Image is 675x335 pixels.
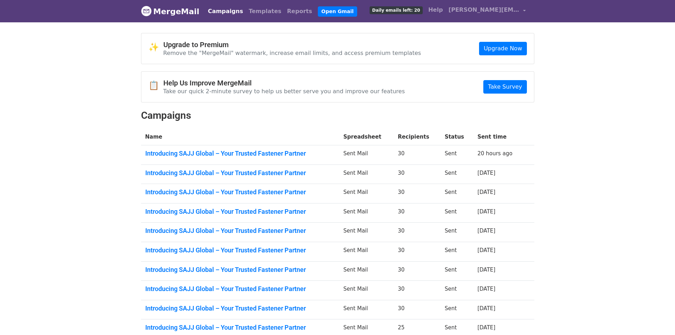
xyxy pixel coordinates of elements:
[163,40,421,49] h4: Upgrade to Premium
[394,223,440,242] td: 30
[141,6,152,16] img: MergeMail logo
[473,129,524,145] th: Sent time
[339,129,394,145] th: Spreadsheet
[394,261,440,281] td: 30
[141,129,339,145] th: Name
[477,267,495,273] a: [DATE]
[477,150,512,157] a: 20 hours ago
[145,169,335,177] a: Introducing SAJJ Global – Your Trusted Fastener Partner
[477,170,495,176] a: [DATE]
[145,305,335,312] a: Introducing SAJJ Global – Your Trusted Fastener Partner
[426,3,446,17] a: Help
[394,242,440,262] td: 30
[440,300,473,319] td: Sent
[440,242,473,262] td: Sent
[339,184,394,203] td: Sent Mail
[483,80,527,94] a: Take Survey
[339,145,394,165] td: Sent Mail
[394,164,440,184] td: 30
[440,129,473,145] th: Status
[145,285,335,293] a: Introducing SAJJ Global – Your Trusted Fastener Partner
[145,246,335,254] a: Introducing SAJJ Global – Your Trusted Fastener Partner
[339,261,394,281] td: Sent Mail
[477,228,495,234] a: [DATE]
[394,300,440,319] td: 30
[145,266,335,274] a: Introducing SAJJ Global – Your Trusted Fastener Partner
[145,227,335,235] a: Introducing SAJJ Global – Your Trusted Fastener Partner
[477,208,495,215] a: [DATE]
[394,281,440,300] td: 30
[477,286,495,292] a: [DATE]
[449,6,519,14] span: [PERSON_NAME][EMAIL_ADDRESS][DOMAIN_NAME]
[148,80,163,91] span: 📋
[477,247,495,253] a: [DATE]
[246,4,284,18] a: Templates
[477,305,495,312] a: [DATE]
[141,4,199,19] a: MergeMail
[440,145,473,165] td: Sent
[163,49,421,57] p: Remove the "MergeMail" watermark, increase email limits, and access premium templates
[339,242,394,262] td: Sent Mail
[148,42,163,52] span: ✨
[477,189,495,195] a: [DATE]
[318,6,357,17] a: Open Gmail
[440,261,473,281] td: Sent
[145,324,335,331] a: Introducing SAJJ Global – Your Trusted Fastener Partner
[339,281,394,300] td: Sent Mail
[145,208,335,216] a: Introducing SAJJ Global – Your Trusted Fastener Partner
[440,164,473,184] td: Sent
[284,4,315,18] a: Reports
[440,203,473,223] td: Sent
[141,110,534,122] h2: Campaigns
[440,184,473,203] td: Sent
[370,6,422,14] span: Daily emails left: 20
[339,164,394,184] td: Sent Mail
[477,324,495,331] a: [DATE]
[339,203,394,223] td: Sent Mail
[394,203,440,223] td: 30
[479,42,527,55] a: Upgrade Now
[367,3,425,17] a: Daily emails left: 20
[145,188,335,196] a: Introducing SAJJ Global – Your Trusted Fastener Partner
[394,145,440,165] td: 30
[339,223,394,242] td: Sent Mail
[163,79,405,87] h4: Help Us Improve MergeMail
[394,184,440,203] td: 30
[145,150,335,157] a: Introducing SAJJ Global – Your Trusted Fastener Partner
[446,3,529,19] a: [PERSON_NAME][EMAIL_ADDRESS][DOMAIN_NAME]
[163,88,405,95] p: Take our quick 2-minute survey to help us better serve you and improve our features
[339,300,394,319] td: Sent Mail
[394,129,440,145] th: Recipients
[205,4,246,18] a: Campaigns
[440,281,473,300] td: Sent
[440,223,473,242] td: Sent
